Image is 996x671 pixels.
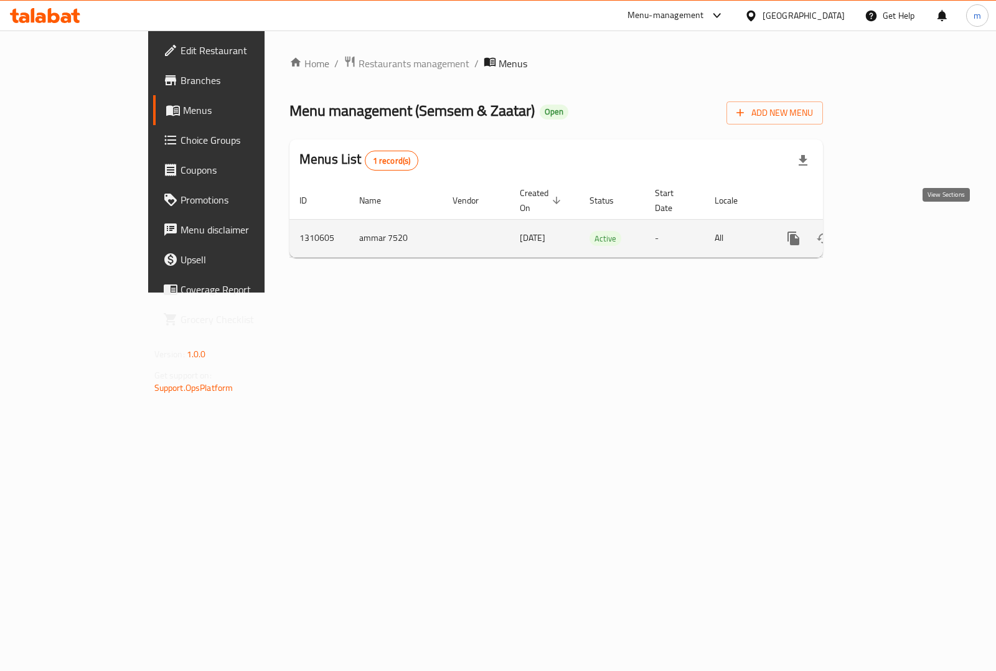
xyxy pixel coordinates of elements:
[289,96,535,124] span: Menu management ( Semsem & Zaatar )
[736,105,813,121] span: Add New Menu
[359,56,469,71] span: Restaurants management
[181,43,304,58] span: Edit Restaurant
[655,185,690,215] span: Start Date
[181,133,304,148] span: Choice Groups
[153,185,314,215] a: Promotions
[705,219,769,257] td: All
[359,193,397,208] span: Name
[153,95,314,125] a: Menus
[181,73,304,88] span: Branches
[365,155,418,167] span: 1 record(s)
[349,219,443,257] td: ammar 7520
[590,231,621,246] div: Active
[289,219,349,257] td: 1310605
[289,182,908,258] table: enhanced table
[590,232,621,246] span: Active
[809,223,839,253] button: Change Status
[187,346,206,362] span: 1.0.0
[540,105,568,120] div: Open
[769,182,908,220] th: Actions
[181,222,304,237] span: Menu disclaimer
[289,55,823,72] nav: breadcrumb
[365,151,419,171] div: Total records count
[474,56,479,71] li: /
[715,193,754,208] span: Locale
[779,223,809,253] button: more
[540,106,568,117] span: Open
[788,146,818,176] div: Export file
[153,304,314,334] a: Grocery Checklist
[499,56,527,71] span: Menus
[181,312,304,327] span: Grocery Checklist
[154,380,233,396] a: Support.OpsPlatform
[153,245,314,274] a: Upsell
[299,150,418,171] h2: Menus List
[763,9,845,22] div: [GEOGRAPHIC_DATA]
[627,8,704,23] div: Menu-management
[181,162,304,177] span: Coupons
[153,274,314,304] a: Coverage Report
[153,125,314,155] a: Choice Groups
[590,193,630,208] span: Status
[344,55,469,72] a: Restaurants management
[153,35,314,65] a: Edit Restaurant
[645,219,705,257] td: -
[520,230,545,246] span: [DATE]
[974,9,981,22] span: m
[520,185,565,215] span: Created On
[153,215,314,245] a: Menu disclaimer
[153,155,314,185] a: Coupons
[181,252,304,267] span: Upsell
[183,103,304,118] span: Menus
[453,193,495,208] span: Vendor
[181,282,304,297] span: Coverage Report
[154,367,212,383] span: Get support on:
[154,346,185,362] span: Version:
[334,56,339,71] li: /
[726,101,823,124] button: Add New Menu
[299,193,323,208] span: ID
[153,65,314,95] a: Branches
[181,192,304,207] span: Promotions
